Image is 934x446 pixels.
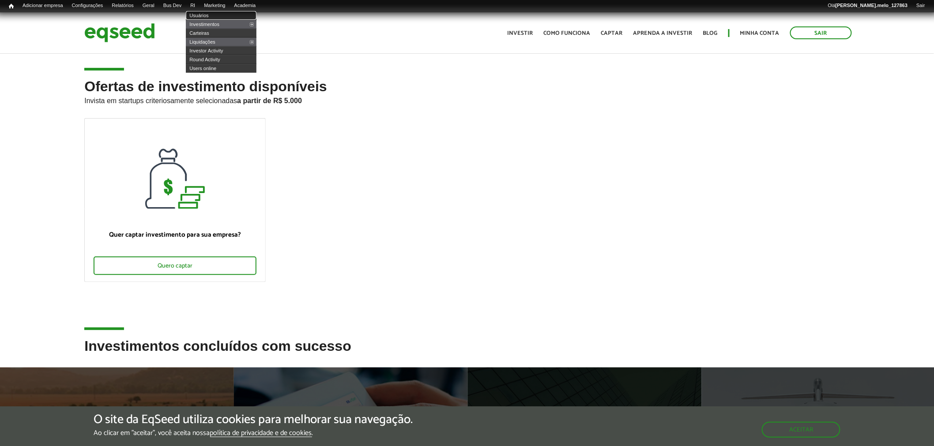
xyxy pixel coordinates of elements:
a: Aprenda a investir [633,30,693,36]
a: Investir [508,30,533,36]
h2: Ofertas de investimento disponíveis [84,79,849,118]
a: Bus Dev [159,2,186,9]
a: Configurações [68,2,108,9]
a: Olá[PERSON_NAME].melo_127863 [824,2,912,9]
a: Blog [703,30,718,36]
a: Sair [790,26,852,39]
p: Ao clicar em "aceitar", você aceita nossa . [94,429,413,437]
a: Usuários [186,11,256,20]
strong: a partir de R$ 5.000 [237,97,302,104]
a: política de privacidade e de cookies [210,430,312,437]
div: Quero captar [94,256,256,275]
a: Geral [138,2,159,9]
a: RI [186,2,200,9]
h2: Investimentos concluídos com sucesso [84,338,849,367]
a: Academia [230,2,260,9]
p: Quer captar investimento para sua empresa? [94,231,256,239]
a: Relatórios [107,2,138,9]
a: Marketing [200,2,230,9]
a: Sair [912,2,930,9]
a: Quer captar investimento para sua empresa? Quero captar [84,118,266,282]
p: Invista em startups criteriosamente selecionadas [84,94,849,105]
a: Minha conta [740,30,780,36]
a: Como funciona [544,30,591,36]
a: Captar [601,30,623,36]
a: Início [4,2,18,11]
button: Aceitar [762,422,840,438]
h5: O site da EqSeed utiliza cookies para melhorar sua navegação. [94,413,413,427]
img: EqSeed [84,21,155,45]
span: Início [9,3,14,9]
a: Adicionar empresa [18,2,68,9]
strong: [PERSON_NAME].melo_127863 [836,3,908,8]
